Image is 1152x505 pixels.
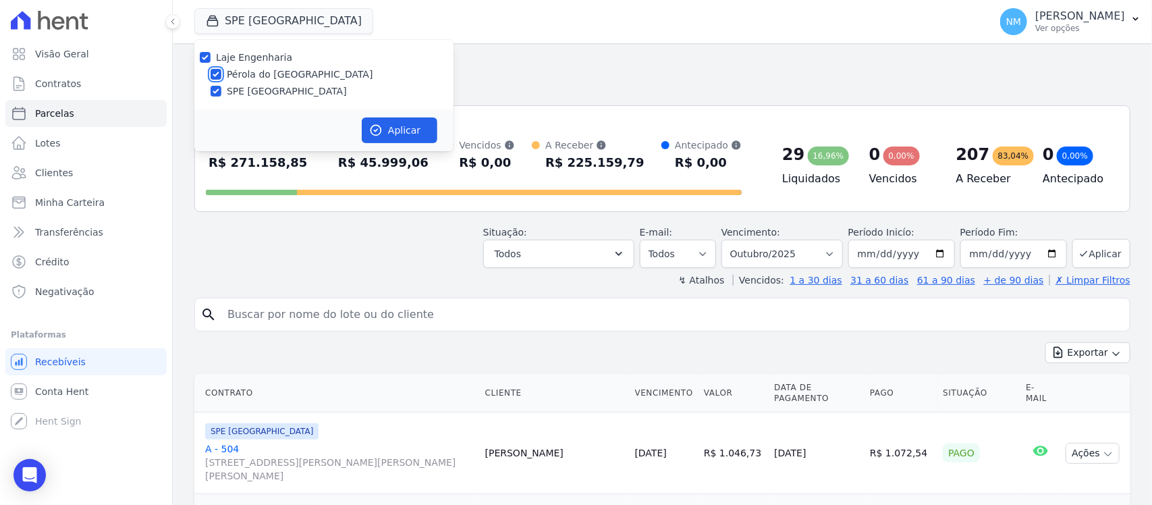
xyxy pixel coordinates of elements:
a: Clientes [5,159,167,186]
div: 0 [1043,144,1054,165]
p: Ver opções [1035,23,1125,34]
span: Lotes [35,136,61,150]
div: Plataformas [11,327,161,343]
a: Transferências [5,219,167,246]
a: Conta Hent [5,378,167,405]
div: 29 [782,144,804,165]
th: Vencimento [630,374,698,413]
div: 83,04% [993,147,1035,165]
span: Negativação [35,285,94,298]
span: [STREET_ADDRESS][PERSON_NAME][PERSON_NAME][PERSON_NAME] [205,456,474,483]
a: 31 a 60 dias [850,275,908,286]
span: Crédito [35,255,70,269]
p: [PERSON_NAME] [1035,9,1125,23]
div: Pago [943,444,980,462]
a: Recebíveis [5,348,167,375]
th: Cliente [480,374,630,413]
div: R$ 0,00 [459,152,514,174]
span: Parcelas [35,107,74,120]
h4: Vencidos [869,171,935,187]
th: Valor [698,374,769,413]
span: Minha Carteira [35,196,105,209]
div: R$ 225.159,79 [545,152,644,174]
button: Aplicar [1072,239,1130,268]
span: Clientes [35,166,73,180]
span: SPE [GEOGRAPHIC_DATA] [205,423,319,440]
label: Laje Engenharia [216,52,292,63]
a: Visão Geral [5,41,167,68]
div: 0,00% [1057,147,1093,165]
a: + de 90 dias [984,275,1044,286]
th: Contrato [194,374,480,413]
div: 0,00% [883,147,920,165]
a: 61 a 90 dias [917,275,975,286]
span: Recebíveis [35,355,86,369]
div: R$ 45.999,06 [338,152,429,174]
td: [DATE] [769,413,865,494]
label: Período Inicío: [848,227,914,238]
h4: Liquidados [782,171,848,187]
td: R$ 1.046,73 [698,413,769,494]
a: Contratos [5,70,167,97]
button: Ações [1066,443,1120,464]
td: R$ 1.072,54 [865,413,937,494]
a: ✗ Limpar Filtros [1049,275,1130,286]
input: Buscar por nome do lote ou do cliente [219,301,1124,328]
th: Data de Pagamento [769,374,865,413]
div: R$ 271.158,85 [209,152,308,174]
label: ↯ Atalhos [678,275,724,286]
td: [PERSON_NAME] [480,413,630,494]
a: Parcelas [5,100,167,127]
div: Antecipado [675,138,742,152]
button: Todos [483,240,634,268]
label: Período Fim: [960,225,1067,240]
div: Vencidos [459,138,514,152]
i: search [200,307,217,323]
a: Negativação [5,278,167,305]
a: Lotes [5,130,167,157]
a: Minha Carteira [5,189,167,216]
div: A Receber [545,138,644,152]
h2: Parcelas [194,54,1130,78]
label: E-mail: [640,227,673,238]
h4: A Receber [956,171,1022,187]
button: NM [PERSON_NAME] Ver opções [989,3,1152,41]
div: Open Intercom Messenger [13,459,46,491]
span: Visão Geral [35,47,89,61]
div: R$ 0,00 [675,152,742,174]
span: NM [1006,17,1022,26]
label: Pérola do [GEOGRAPHIC_DATA] [227,68,373,82]
div: 16,96% [808,147,850,165]
div: 0 [869,144,881,165]
th: E-mail [1020,374,1060,413]
a: 1 a 30 dias [790,275,842,286]
button: Aplicar [362,117,437,143]
label: SPE [GEOGRAPHIC_DATA] [227,84,347,99]
button: SPE [GEOGRAPHIC_DATA] [194,8,373,34]
span: Conta Hent [35,385,88,398]
div: 207 [956,144,990,165]
span: Todos [495,246,521,262]
a: Crédito [5,248,167,275]
label: Situação: [483,227,527,238]
a: [DATE] [635,448,667,458]
th: Pago [865,374,937,413]
label: Vencimento: [721,227,780,238]
h4: Antecipado [1043,171,1108,187]
a: A - 504[STREET_ADDRESS][PERSON_NAME][PERSON_NAME][PERSON_NAME] [205,442,474,483]
label: Vencidos: [733,275,784,286]
button: Exportar [1045,342,1130,363]
span: Transferências [35,225,103,239]
span: Contratos [35,77,81,90]
th: Situação [937,374,1020,413]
